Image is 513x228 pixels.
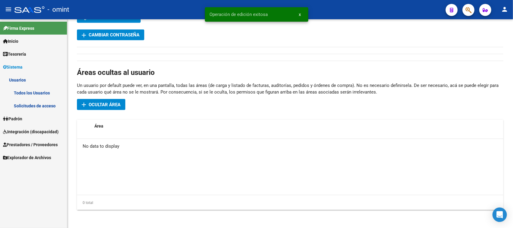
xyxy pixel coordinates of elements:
mat-icon: person [501,6,508,13]
div: No data to display [77,139,503,154]
button: Cambiar Contraseña [77,29,144,40]
span: Área [94,124,103,128]
span: Tesorería [3,51,26,57]
span: Integración (discapacidad) [3,128,59,135]
span: Ocultar área [89,102,121,107]
span: Cambiar Contraseña [82,32,139,38]
button: x [294,9,306,20]
datatable-header-cell: Área [92,120,498,133]
div: 0 total [77,195,503,210]
mat-icon: add [80,101,87,108]
span: Operación de edición exitosa [210,11,268,17]
span: Sistema [3,64,23,70]
span: Cambiar prestador [82,15,136,20]
mat-icon: menu [5,6,12,13]
p: Un usuario por default puede ver, en una pantalla, todas las áreas (de carga y listado de factura... [77,82,503,95]
span: Padrón [3,116,22,122]
button: Ocultar área [77,99,125,110]
span: Explorador de Archivos [3,154,51,161]
div: Open Intercom Messenger [493,208,507,222]
h1: Áreas ocultas al usuario [77,68,503,77]
span: Firma Express [3,25,34,32]
span: Prestadores / Proveedores [3,141,58,148]
span: - omint [47,3,69,16]
span: x [299,12,301,17]
span: Inicio [3,38,18,45]
mat-icon: add [80,32,87,39]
